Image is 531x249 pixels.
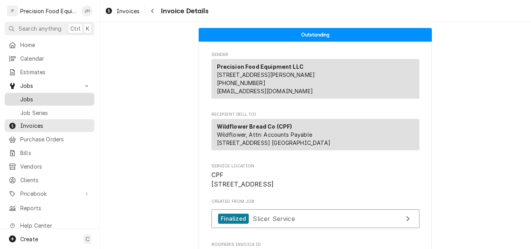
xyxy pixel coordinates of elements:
span: Estimates [20,68,91,76]
div: Sender [211,59,419,102]
span: Home [20,41,91,49]
span: Slicer Service [253,214,295,222]
a: [EMAIL_ADDRESS][DOMAIN_NAME] [217,88,313,94]
div: Created From Job [211,199,419,232]
span: Jobs [20,82,79,90]
strong: Wildflower Bread Co (CPF) [217,123,292,130]
span: Bills [20,149,91,157]
span: Invoices [117,7,140,15]
span: Create [20,236,38,242]
span: Jobs [20,95,91,103]
div: P [7,5,18,16]
span: Calendar [20,54,91,63]
span: Search anything [19,24,61,33]
a: View Job [211,209,419,228]
a: Vendors [5,160,94,173]
span: Help Center [20,221,90,230]
a: Jobs [5,93,94,106]
span: Vendors [20,162,91,171]
div: Finalized [218,214,249,224]
a: Job Series [5,106,94,119]
strong: Precision Food Equipment LLC [217,63,304,70]
div: Jason Hertel's Avatar [82,5,93,16]
a: Invoices [5,119,94,132]
span: K [86,24,89,33]
span: Service Location [211,163,419,169]
div: Invoice Recipient [211,111,419,154]
a: Calendar [5,52,94,65]
a: Estimates [5,66,94,78]
span: Outstanding [301,32,330,37]
div: Status [199,28,432,42]
span: Recipient (Bill To) [211,111,419,118]
div: Sender [211,59,419,99]
div: JH [82,5,93,16]
button: Navigate back [146,5,159,17]
a: Go to Pricebook [5,187,94,200]
span: Wildflower, Attn: Accounts Payable [STREET_ADDRESS] [GEOGRAPHIC_DATA] [217,131,330,146]
button: Search anythingCtrlK [5,22,94,35]
div: Recipient (Bill To) [211,119,419,150]
a: Reports [5,202,94,214]
span: Invoices [20,122,91,130]
span: Roopairs Invoice ID [211,242,419,248]
a: Go to Jobs [5,79,94,92]
span: Sender [211,52,419,58]
span: CPF [STREET_ADDRESS] [211,171,274,188]
span: Created From Job [211,199,419,205]
span: Service Location [211,171,419,189]
a: Home [5,38,94,51]
span: Pricebook [20,190,79,198]
span: Reports [20,204,91,212]
span: C [86,235,89,243]
a: Purchase Orders [5,133,94,146]
div: Invoice Sender [211,52,419,102]
div: Precision Food Equipment LLC [20,7,77,15]
div: Service Location [211,163,419,189]
div: Recipient (Bill To) [211,119,419,153]
a: [PHONE_NUMBER] [217,80,265,86]
a: Invoices [102,5,143,17]
span: Ctrl [70,24,80,33]
a: Clients [5,174,94,186]
span: Purchase Orders [20,135,91,143]
a: Go to Help Center [5,219,94,232]
span: Job Series [20,109,91,117]
span: Clients [20,176,91,184]
a: Bills [5,146,94,159]
span: Invoice Details [159,6,208,16]
span: [STREET_ADDRESS][PERSON_NAME] [217,71,315,78]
